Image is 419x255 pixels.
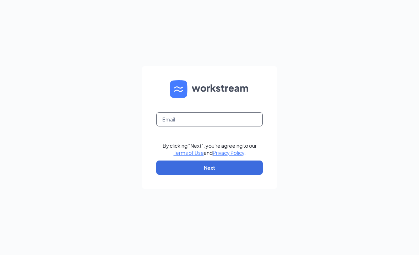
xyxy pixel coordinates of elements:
[170,80,249,98] img: WS logo and Workstream text
[174,150,204,156] a: Terms of Use
[163,142,257,156] div: By clicking "Next", you're agreeing to our and .
[156,112,263,126] input: Email
[213,150,244,156] a: Privacy Policy
[156,161,263,175] button: Next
